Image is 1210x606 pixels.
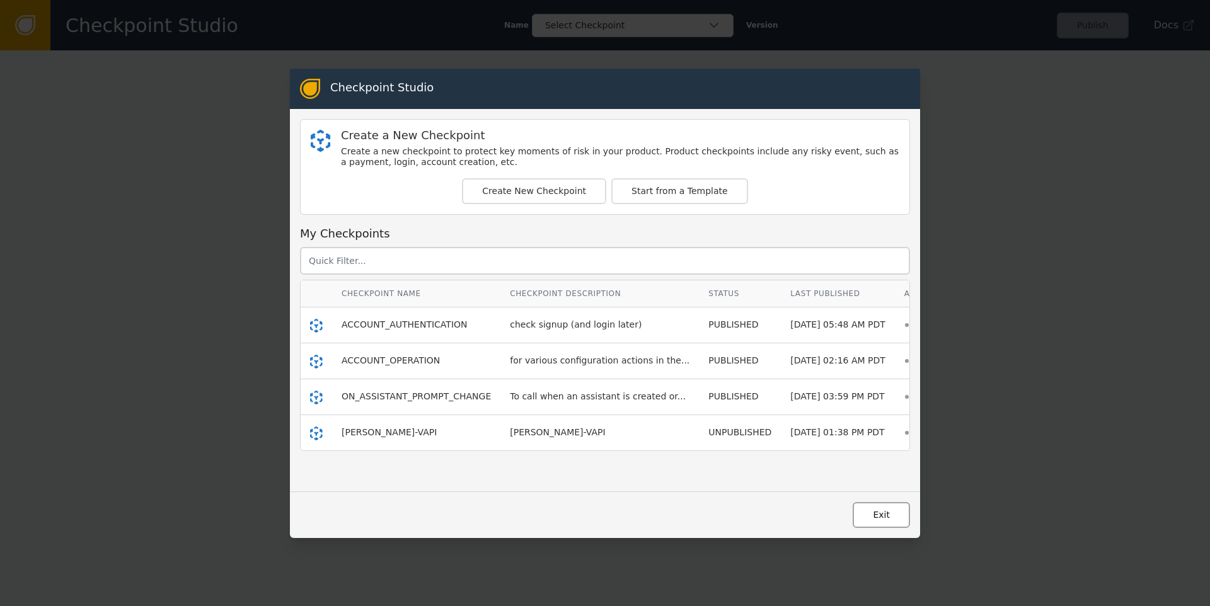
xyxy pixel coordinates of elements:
div: for various configuration actions in the... [510,354,689,367]
div: [DATE] 01:38 PM PDT [790,426,885,439]
div: To call when an assistant is created or... [510,390,686,403]
th: Actions [895,280,950,307]
div: PUBLISHED [708,390,771,403]
span: check signup (and login later) [510,319,642,329]
th: Status [699,280,781,307]
div: [DATE] 05:48 AM PDT [790,318,885,331]
span: [PERSON_NAME]-VAPI [510,427,605,437]
div: [DATE] 02:16 AM PDT [790,354,885,367]
input: Quick Filter... [300,247,910,275]
button: Exit [853,502,910,528]
div: Checkpoint Studio [330,79,434,99]
button: Start from a Template [611,178,748,204]
th: Checkpoint Name [332,280,500,307]
div: UNPUBLISHED [708,426,771,439]
th: Last Published [781,280,894,307]
span: [PERSON_NAME]-VAPI [342,427,437,437]
span: ON_ASSISTANT_PROMPT_CHANGE [342,391,491,401]
span: ACCOUNT_AUTHENTICATION [342,319,468,329]
th: Checkpoint Description [500,280,699,307]
div: Create a New Checkpoint [341,130,899,141]
button: Create New Checkpoint [462,178,606,204]
div: PUBLISHED [708,318,771,331]
span: ACCOUNT_OPERATION [342,355,440,365]
div: Create a new checkpoint to protect key moments of risk in your product. Product checkpoints inclu... [341,146,899,168]
div: My Checkpoints [300,225,910,242]
div: PUBLISHED [708,354,771,367]
div: [DATE] 03:59 PM PDT [790,390,885,403]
